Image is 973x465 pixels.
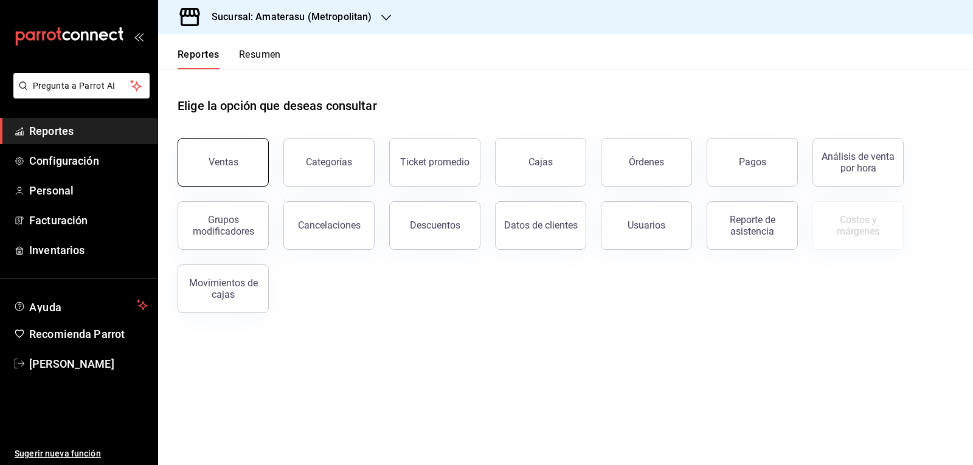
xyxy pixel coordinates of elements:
[707,201,798,250] button: Reporte de asistencia
[29,242,148,258] span: Inventarios
[528,155,553,170] div: Cajas
[29,326,148,342] span: Recomienda Parrot
[820,151,896,174] div: Análisis de venta por hora
[504,219,578,231] div: Datos de clientes
[707,138,798,187] button: Pagos
[29,182,148,199] span: Personal
[209,156,238,168] div: Ventas
[29,212,148,229] span: Facturación
[812,138,904,187] button: Análisis de venta por hora
[739,156,766,168] div: Pagos
[495,201,586,250] button: Datos de clientes
[29,123,148,139] span: Reportes
[134,32,144,41] button: open_drawer_menu
[178,264,269,313] button: Movimientos de cajas
[812,201,904,250] button: Contrata inventarios para ver este reporte
[178,138,269,187] button: Ventas
[202,10,372,24] h3: Sucursal: Amaterasu (Metropolitan)
[601,201,692,250] button: Usuarios
[29,298,132,312] span: Ayuda
[178,97,377,115] h1: Elige la opción que deseas consultar
[400,156,469,168] div: Ticket promedio
[283,201,375,250] button: Cancelaciones
[601,138,692,187] button: Órdenes
[185,214,261,237] div: Grupos modificadores
[29,356,148,372] span: [PERSON_NAME]
[13,73,150,98] button: Pregunta a Parrot AI
[629,156,664,168] div: Órdenes
[29,153,148,169] span: Configuración
[178,49,220,69] button: Reportes
[306,156,352,168] div: Categorías
[239,49,281,69] button: Resumen
[389,201,480,250] button: Descuentos
[15,447,148,460] span: Sugerir nueva función
[410,219,460,231] div: Descuentos
[178,49,281,69] div: navigation tabs
[495,138,586,187] a: Cajas
[33,80,131,92] span: Pregunta a Parrot AI
[389,138,480,187] button: Ticket promedio
[178,201,269,250] button: Grupos modificadores
[298,219,361,231] div: Cancelaciones
[283,138,375,187] button: Categorías
[185,277,261,300] div: Movimientos de cajas
[628,219,665,231] div: Usuarios
[820,214,896,237] div: Costos y márgenes
[9,88,150,101] a: Pregunta a Parrot AI
[715,214,790,237] div: Reporte de asistencia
